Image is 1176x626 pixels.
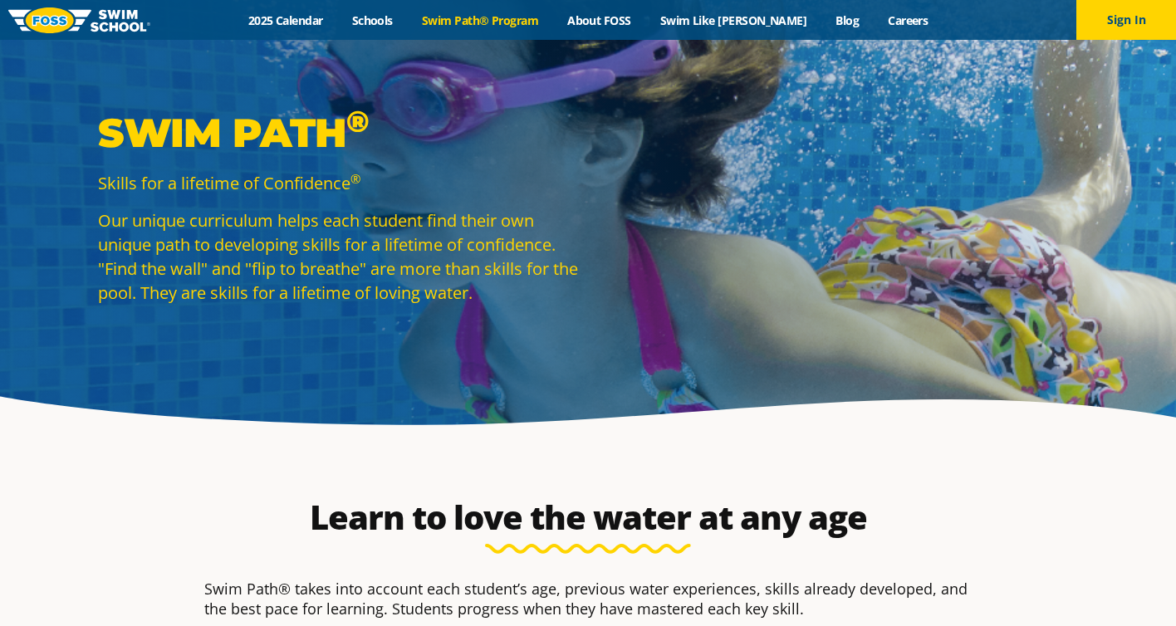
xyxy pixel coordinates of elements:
p: Skills for a lifetime of Confidence [98,171,580,195]
p: Swim Path [98,108,580,158]
img: FOSS Swim School Logo [8,7,150,33]
a: Blog [821,12,874,28]
a: Swim Path® Program [407,12,552,28]
sup: ® [350,170,360,187]
a: About FOSS [553,12,646,28]
a: 2025 Calendar [233,12,337,28]
a: Swim Like [PERSON_NAME] [645,12,821,28]
sup: ® [346,103,369,139]
p: Our unique curriculum helps each student find their own unique path to developing skills for a li... [98,208,580,305]
h2: Learn to love the water at any age [196,497,980,537]
a: Schools [337,12,407,28]
p: Swim Path® takes into account each student’s age, previous water experiences, skills already deve... [204,579,972,619]
a: Careers [874,12,943,28]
